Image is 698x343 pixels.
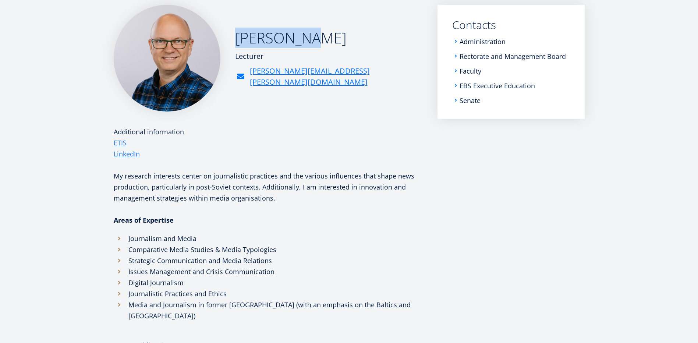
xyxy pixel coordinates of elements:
a: LinkedIn [114,148,140,159]
p: My research interests center on journalistic practices and the various influences that shape news... [114,170,423,215]
li: Journalistic Practices and Ethics [114,288,423,299]
strong: Areas of Expertise [114,216,174,224]
a: Senate [460,97,481,104]
li: Media and Journalism in former [GEOGRAPHIC_DATA] (with an emphasis on the Baltics and [GEOGRAPHIC... [114,299,423,332]
li: Journalism and Media [114,233,423,244]
div: Lecturer [235,51,423,62]
li: Strategic Communication and Media Relations [114,255,423,266]
a: Administration [460,38,506,45]
a: EBS Executive Education [460,82,535,89]
li: Comparative Media Studies & Media Typologies [114,244,423,255]
h2: [PERSON_NAME] [235,29,423,47]
div: Additional information [114,126,423,137]
a: Contacts [452,20,570,31]
a: [PERSON_NAME][EMAIL_ADDRESS][PERSON_NAME][DOMAIN_NAME] [250,66,423,88]
li: Issues Management and Crisis Communication [114,266,423,277]
img: Scott Abel photo [114,5,220,112]
a: Faculty [460,67,481,75]
a: ETIS [114,137,127,148]
a: Rectorate and Management Board [460,53,566,60]
li: Digital Journalism [114,277,423,288]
